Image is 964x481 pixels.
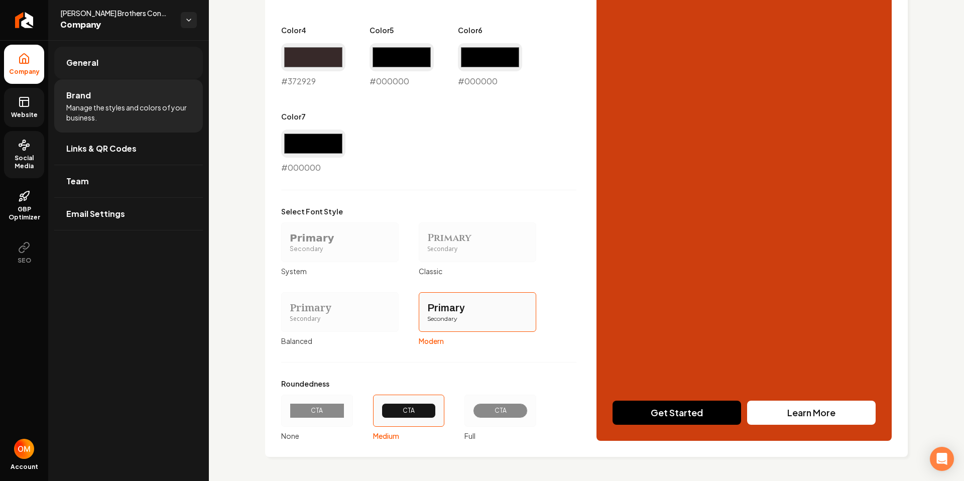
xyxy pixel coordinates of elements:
[4,205,44,221] span: GBP Optimizer
[419,266,536,276] div: Classic
[66,102,191,123] span: Manage the styles and colors of your business.
[464,431,536,441] div: Full
[66,208,125,220] span: Email Settings
[481,407,519,415] div: CTA
[281,43,345,87] div: #372929
[54,198,203,230] a: Email Settings
[4,154,44,170] span: Social Media
[370,25,434,35] label: Color 5
[4,233,44,273] button: SEO
[66,57,98,69] span: General
[14,439,34,459] img: Omar Molai
[427,301,528,315] div: Primary
[290,301,390,315] div: Primary
[66,89,91,101] span: Brand
[298,407,336,415] div: CTA
[390,407,428,415] div: CTA
[370,43,434,87] div: #000000
[458,25,522,35] label: Color 6
[66,143,137,155] span: Links & QR Codes
[15,12,34,28] img: Rebolt Logo
[281,111,345,122] label: Color 7
[419,336,536,346] div: Modern
[54,47,203,79] a: General
[4,88,44,127] a: Website
[458,43,522,87] div: #000000
[54,165,203,197] a: Team
[281,266,399,276] div: System
[290,315,390,323] div: Secondary
[60,8,173,18] span: [PERSON_NAME] Brothers Concrete LLC
[930,447,954,471] div: Open Intercom Messenger
[281,379,536,389] label: Roundedness
[281,25,345,35] label: Color 4
[14,257,35,265] span: SEO
[281,130,345,174] div: #000000
[281,206,536,216] label: Select Font Style
[281,431,353,441] div: None
[11,463,38,471] span: Account
[5,68,44,76] span: Company
[4,131,44,178] a: Social Media
[290,231,390,245] div: Primary
[427,231,528,245] div: Primary
[60,18,173,32] span: Company
[427,315,528,323] div: Secondary
[54,133,203,165] a: Links & QR Codes
[66,175,89,187] span: Team
[4,182,44,229] a: GBP Optimizer
[281,336,399,346] div: Balanced
[373,431,445,441] div: Medium
[290,245,390,254] div: Secondary
[14,439,34,459] button: Open user button
[7,111,42,119] span: Website
[427,245,528,254] div: Secondary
